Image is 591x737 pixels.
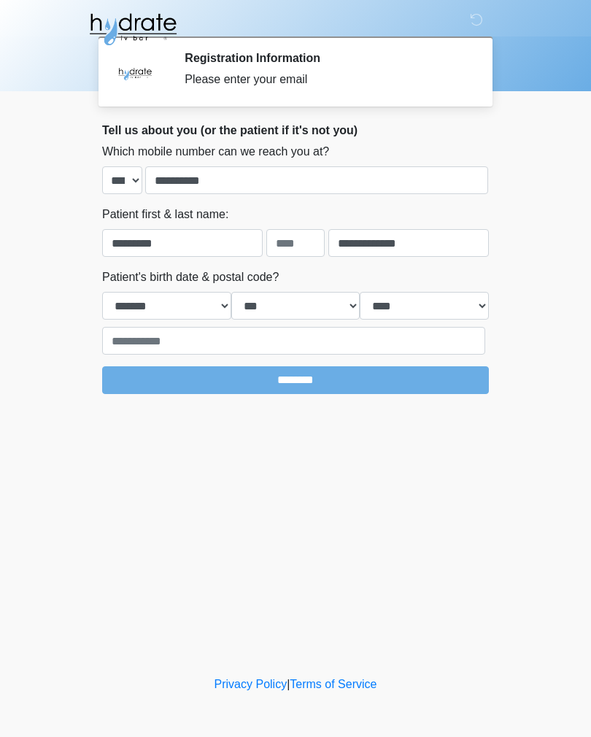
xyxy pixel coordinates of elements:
label: Patient first & last name: [102,206,228,223]
label: Patient's birth date & postal code? [102,269,279,286]
div: Please enter your email [185,71,467,88]
a: Privacy Policy [215,678,287,690]
a: Terms of Service [290,678,376,690]
label: Which mobile number can we reach you at? [102,143,329,161]
h2: Tell us about you (or the patient if it's not you) [102,123,489,137]
img: Agent Avatar [113,51,157,95]
img: Hydrate IV Bar - Fort Collins Logo [88,11,178,47]
a: | [287,678,290,690]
